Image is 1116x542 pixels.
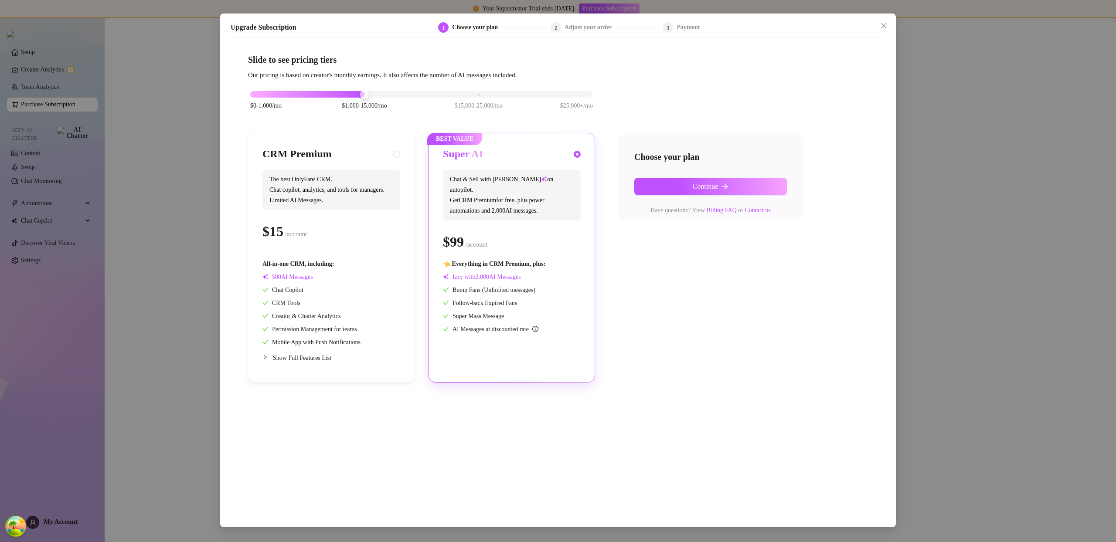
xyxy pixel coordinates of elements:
[555,25,557,31] span: 2
[443,313,504,319] span: Super Mass Message
[262,326,269,332] span: check
[262,355,268,360] span: collapsed
[532,326,538,332] span: info-circle
[721,183,728,190] span: arrow-right
[443,274,521,280] span: Izzy with AI Messages
[455,101,503,111] span: $15,000-25,000/mo
[262,261,334,267] span: All-in-one CRM, including:
[262,313,340,319] span: Creator & Chatter Analytics
[693,183,718,190] span: Continue
[262,170,400,210] span: The best OnlyFans CRM. Chat copilot, analytics, and tools for managers. Limited AI Messages.
[677,22,700,33] div: Payment
[262,313,269,319] span: check
[443,287,449,293] span: check
[745,207,771,213] a: Contact us
[706,207,736,213] a: Billing FAQ
[443,326,449,332] span: check
[443,300,517,306] span: Follow-back Expired Fans
[443,170,581,220] span: Chat & Sell with [PERSON_NAME] on autopilot. Get CRM Premium for free, plus power automations and...
[880,22,887,29] span: close
[560,101,593,111] span: $25,000+/mo
[262,300,300,306] span: CRM Tools
[634,178,787,195] button: Continuearrow-right
[453,326,538,332] span: AI Messages at discounted rate
[231,22,296,33] h5: Upgrade Subscription
[466,241,488,248] span: /account
[342,101,387,111] span: $1,000-15,000/mo
[262,300,269,306] span: check
[262,339,361,346] span: Mobile App with Push Notifications
[262,274,313,280] span: AI Messages
[262,287,303,293] span: Chat Copilot
[273,355,331,361] span: Show Full Features List
[7,518,24,535] button: Open Tanstack query devtools
[262,287,269,293] span: check
[262,339,269,345] span: check
[443,261,545,267] span: 👈 Everything in CRM Premium, plus:
[443,300,449,306] span: check
[650,207,771,213] span: Have questions? View or
[262,347,400,368] div: Show Full Features List
[877,22,891,29] span: Close
[250,101,282,111] span: $0-1,000/mo
[442,25,445,31] span: 1
[443,287,535,293] span: Bump Fans (Unlimited messages)
[877,19,891,33] button: Close
[262,224,283,239] span: $
[443,234,464,250] span: $
[452,22,503,33] div: Choose your plan
[565,22,617,33] div: Adjust your order
[634,151,787,163] h4: Choose your plan
[443,313,449,319] span: check
[262,326,357,332] span: Permission Management for teams
[248,71,517,78] span: Our pricing is based on creator's monthly earnings. It also affects the number of AI messages inc...
[262,147,332,161] h3: CRM Premium
[248,54,868,66] h4: Slide to see pricing tiers
[443,147,483,161] h3: Super AI
[667,25,669,31] span: 3
[285,230,307,237] span: /account
[427,133,482,145] span: BEST VALUE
